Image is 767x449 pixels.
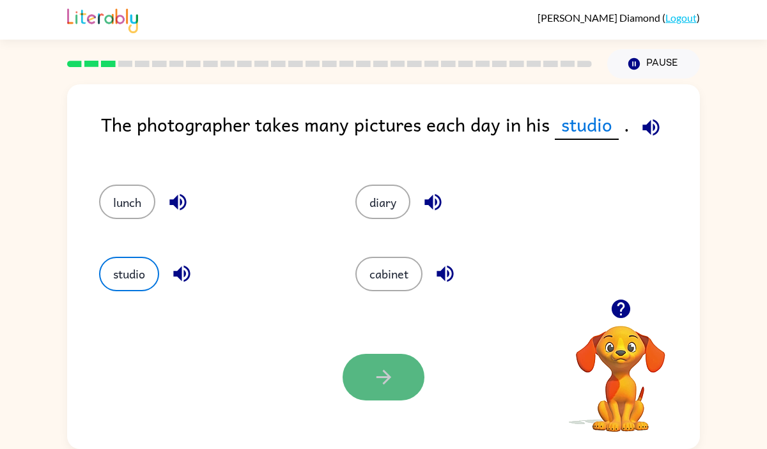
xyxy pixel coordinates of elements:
div: ( ) [538,11,700,24]
a: Logout [665,11,697,24]
span: [PERSON_NAME] Diamond [538,11,662,24]
button: diary [355,185,410,219]
span: studio [555,110,619,140]
div: The photographer takes many pictures each day in his . [101,110,700,159]
button: cabinet [355,257,422,291]
button: Pause [607,49,700,79]
img: Literably [67,5,138,33]
button: studio [99,257,159,291]
video: Your browser must support playing .mp4 files to use Literably. Please try using another browser. [557,306,685,434]
button: lunch [99,185,155,219]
